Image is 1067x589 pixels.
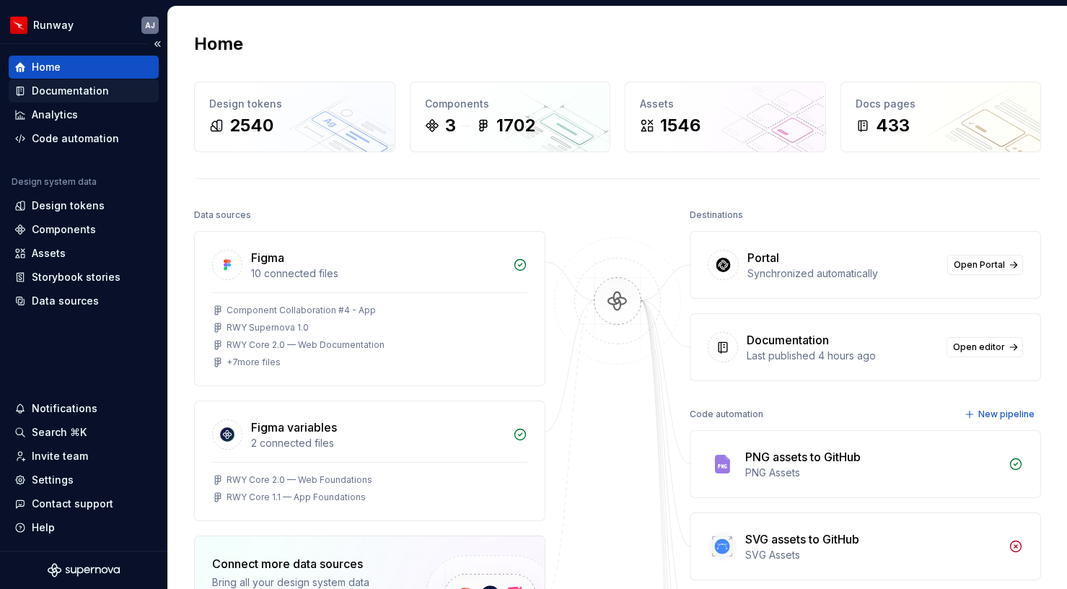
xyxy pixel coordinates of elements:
[445,114,456,137] div: 3
[32,449,88,463] div: Invite team
[32,425,87,440] div: Search ⌘K
[9,266,159,289] a: Storybook stories
[9,242,159,265] a: Assets
[251,419,337,436] div: Figma variables
[194,82,395,152] a: Design tokens2540
[625,82,826,152] a: Assets1546
[145,19,155,31] div: AJ
[947,337,1023,357] a: Open editor
[690,404,763,424] div: Code automation
[410,82,611,152] a: Components31702
[745,466,1000,480] div: PNG Assets
[194,231,545,386] a: Figma10 connected filesComponent Collaboration #4 - AppRWY Supernova 1.0RWY Core 2.0 — Web Docume...
[9,516,159,539] button: Help
[227,357,281,368] div: + 7 more files
[745,448,861,466] div: PNG assets to GitHub
[856,97,1027,111] div: Docs pages
[9,127,159,150] a: Code automation
[229,114,273,137] div: 2540
[32,497,113,511] div: Contact support
[876,114,910,137] div: 433
[227,474,372,486] div: RWY Core 2.0 — Web Foundations
[32,473,74,487] div: Settings
[9,103,159,126] a: Analytics
[947,255,1023,275] a: Open Portal
[227,305,376,316] div: Component Collaboration #4 - App
[745,548,1000,562] div: SVG Assets
[32,108,78,122] div: Analytics
[251,266,504,281] div: 10 connected files
[251,249,284,266] div: Figma
[747,349,938,363] div: Last published 4 hours ago
[32,84,109,98] div: Documentation
[9,445,159,468] a: Invite team
[660,114,701,137] div: 1546
[425,97,596,111] div: Components
[209,97,380,111] div: Design tokens
[32,401,97,416] div: Notifications
[147,34,167,54] button: Collapse sidebar
[212,555,401,572] div: Connect more data sources
[9,468,159,492] a: Settings
[3,9,164,40] button: RunwayAJ
[227,339,385,351] div: RWY Core 2.0 — Web Documentation
[9,56,159,79] a: Home
[194,401,545,521] a: Figma variables2 connected filesRWY Core 2.0 — Web FoundationsRWY Core 1.1 — App Foundations
[32,520,55,535] div: Help
[9,194,159,217] a: Design tokens
[9,492,159,515] button: Contact support
[953,341,1005,353] span: Open editor
[32,246,66,261] div: Assets
[32,294,99,308] div: Data sources
[747,331,829,349] div: Documentation
[745,531,859,548] div: SVG assets to GitHub
[9,289,159,313] a: Data sources
[227,322,309,333] div: RWY Supernova 1.0
[194,205,251,225] div: Data sources
[978,409,1035,420] span: New pipeline
[9,218,159,241] a: Components
[32,270,120,284] div: Storybook stories
[194,32,243,56] h2: Home
[960,404,1041,424] button: New pipeline
[747,266,939,281] div: Synchronized automatically
[12,176,97,188] div: Design system data
[9,421,159,444] button: Search ⌘K
[48,563,120,577] svg: Supernova Logo
[10,17,27,34] img: 6b187050-a3ed-48aa-8485-808e17fcee26.png
[840,82,1042,152] a: Docs pages433
[954,259,1005,271] span: Open Portal
[747,249,779,266] div: Portal
[9,79,159,102] a: Documentation
[33,18,74,32] div: Runway
[32,222,96,237] div: Components
[690,205,743,225] div: Destinations
[227,492,366,503] div: RWY Core 1.1 — App Foundations
[251,436,504,450] div: 2 connected files
[640,97,811,111] div: Assets
[32,131,119,146] div: Code automation
[32,198,105,213] div: Design tokens
[496,114,535,137] div: 1702
[9,397,159,420] button: Notifications
[32,60,61,74] div: Home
